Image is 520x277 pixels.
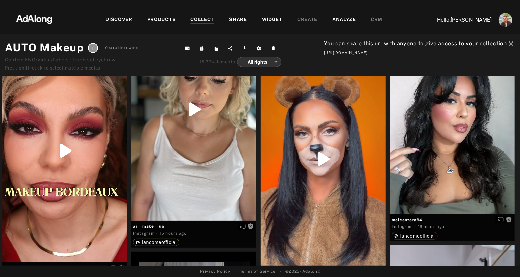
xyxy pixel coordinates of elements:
[5,39,84,56] h1: AUTO Makeup
[371,16,383,24] div: CRM
[324,50,515,56] div: [URL][DOMAIN_NAME]
[4,8,64,29] img: 63233d7d88ed69de3c212112c67096b6.png
[506,217,512,222] span: Rights not requested
[136,240,177,245] div: lancomeofficial
[200,59,214,64] span: 15,374
[392,217,513,223] span: malcantara94
[159,231,186,236] time: 2025-10-09T16:30:00.000Z
[324,39,507,50] div: You can share this url with anyone to give access to your collection
[142,240,177,245] span: lancomeofficial
[190,16,214,24] div: COLLECT
[133,230,154,237] div: Instagram
[262,16,282,24] div: WIDGET
[195,44,210,53] button: Lock from editing
[229,16,247,24] div: SHARE
[297,16,317,24] div: CREATE
[200,59,235,65] div: elements
[496,216,506,223] button: Enable diffusion on this media
[285,268,320,274] span: © 2025 - Adalong
[118,265,124,270] span: Rights not requested
[147,16,176,24] div: PRODUCTS
[234,268,236,274] span: •
[210,44,224,53] button: Duplicate collection
[105,16,132,24] div: DISCOVER
[156,231,158,236] span: ·
[239,44,253,53] button: Download
[243,53,278,71] div: All rights
[5,65,139,72] div: Press shift+click to select multiple medias
[486,245,520,277] iframe: Chat Widget
[238,223,248,230] button: Enable diffusion on this media
[253,44,267,53] button: Settings
[280,268,281,274] span: •
[240,268,276,274] a: Terms of Service
[224,44,239,53] button: Share
[332,16,356,24] div: ANALYZE
[133,223,254,229] span: aj__make__up
[108,264,118,271] button: Enable diffusion on this media
[418,224,445,229] time: 2025-10-09T16:03:08.000Z
[5,56,139,63] div: Caption ENG/Video/Labels : forehead eyebrow
[105,44,139,51] span: You're the owner
[4,265,125,271] span: miladychay
[394,233,435,238] div: lancomeofficial
[267,44,282,53] button: Delete this collection
[415,224,416,230] span: ·
[248,224,254,228] span: Rights not requested
[400,233,435,239] span: lancomeofficial
[200,268,230,274] a: Privacy Policy
[507,39,515,48] i: close
[497,11,514,28] button: Account settings
[424,16,492,24] p: Hello, [PERSON_NAME]
[392,224,413,230] div: Instagram
[181,44,196,53] button: Copy collection ID
[499,13,512,27] img: ACg8ocLjEk1irI4XXb49MzUGwa4F_C3PpCyg-3CPbiuLEZrYEA=s96-c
